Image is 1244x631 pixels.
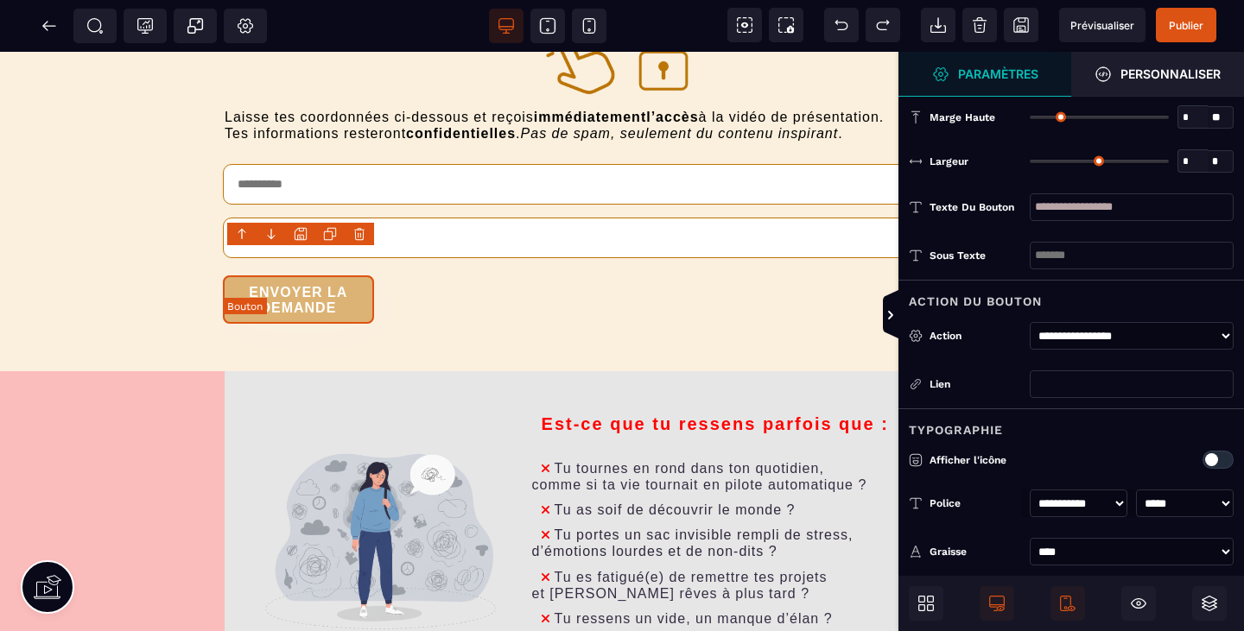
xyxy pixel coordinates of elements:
span: Ouvrir le gestionnaire de styles [898,52,1071,97]
span: Voir mobile [572,9,606,43]
button: ENVOYER LA DEMANDE [223,224,375,272]
div: Texte du bouton [930,199,1021,216]
span: Métadata SEO [73,9,117,43]
span: Masquer le bloc [1121,586,1156,621]
span: Importer [921,8,955,42]
div: Typographie [898,408,1244,440]
div: Graisse [930,543,1021,560]
strong: Paramètres [958,67,1038,80]
span: Code de suivi [124,9,167,43]
b: confidentielles [406,74,516,89]
span: Rétablir [866,8,900,42]
b: l’accès [646,58,698,73]
div: Action [930,327,1021,344]
span: Ouvrir les calques [1192,586,1227,621]
span: Popup [187,17,204,35]
strong: Personnaliser [1120,67,1221,80]
span: Ouvrir le gestionnaire de styles [1071,52,1244,97]
span: Afficher les vues [898,290,916,342]
img: 64d484e52b476cc9cb1e9bea247a1ff0_Generated_Image_dpz2tpdpz2tpdpz2bl.png [251,375,511,598]
div: Sous texte [930,247,1021,264]
span: Aperçu [1059,8,1146,42]
span: Publier [1169,19,1203,32]
p: Afficher l'icône [909,451,1125,469]
span: Ouvrir les blocs [909,586,943,621]
span: Créer une alerte modale [174,9,217,43]
span: Capture d'écran [769,8,803,42]
span: Enregistrer [1004,8,1038,42]
span: Largeur [930,155,968,168]
span: Voir tablette [530,9,565,43]
span: Favicon [224,9,267,43]
span: Enregistrer le contenu [1156,8,1216,42]
div: Police [930,495,1021,512]
span: Afficher le desktop [980,586,1014,621]
b: immédiatement [534,58,646,73]
span: Voir les composants [727,8,762,42]
span: Voir bureau [489,9,524,43]
span: Afficher le mobile [1050,586,1085,621]
span: Marge haute [930,110,995,124]
span: Prévisualiser [1070,19,1134,32]
div: Action du bouton [898,280,1244,312]
span: Nettoyage [962,8,997,42]
span: Tracking [136,17,154,35]
span: Défaire [824,8,859,42]
text: Laisse tes coordonnées ci-dessous et reçois à la vidéo de présentation. Tes informations resteron... [225,53,1019,94]
i: Pas de spam, seulement du contenu inspirant [521,74,839,89]
span: SEO [86,17,104,35]
span: Retour [32,9,67,43]
div: Lien [909,375,1021,393]
span: Réglages Body [237,17,254,35]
